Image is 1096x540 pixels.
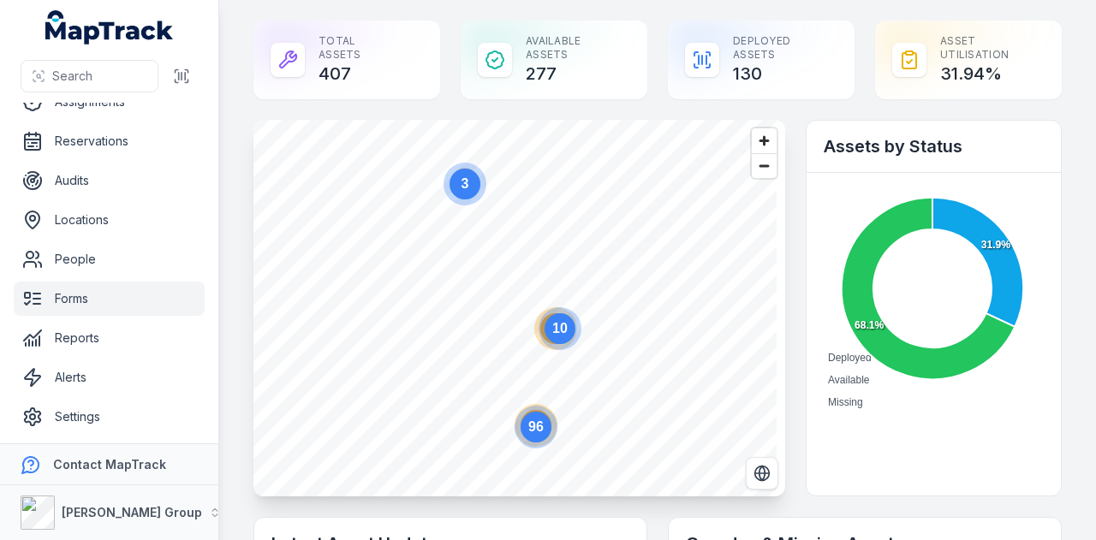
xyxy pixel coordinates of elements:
[14,321,205,355] a: Reports
[14,360,205,395] a: Alerts
[528,419,544,434] text: 96
[253,120,777,496] canvas: Map
[14,124,205,158] a: Reservations
[752,128,777,153] button: Zoom in
[21,60,158,92] button: Search
[828,374,869,386] span: Available
[552,321,568,335] text: 10
[752,153,777,178] button: Zoom out
[45,10,174,45] a: MapTrack
[14,400,205,434] a: Settings
[746,457,778,490] button: Switch to Satellite View
[462,176,469,191] text: 3
[14,242,205,276] a: People
[828,352,872,364] span: Deployed
[52,68,92,85] span: Search
[828,396,863,408] span: Missing
[824,134,1044,158] h2: Assets by Status
[14,282,205,316] a: Forms
[53,457,166,472] strong: Contact MapTrack
[62,505,202,519] strong: [PERSON_NAME] Group
[14,203,205,237] a: Locations
[14,163,205,198] a: Audits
